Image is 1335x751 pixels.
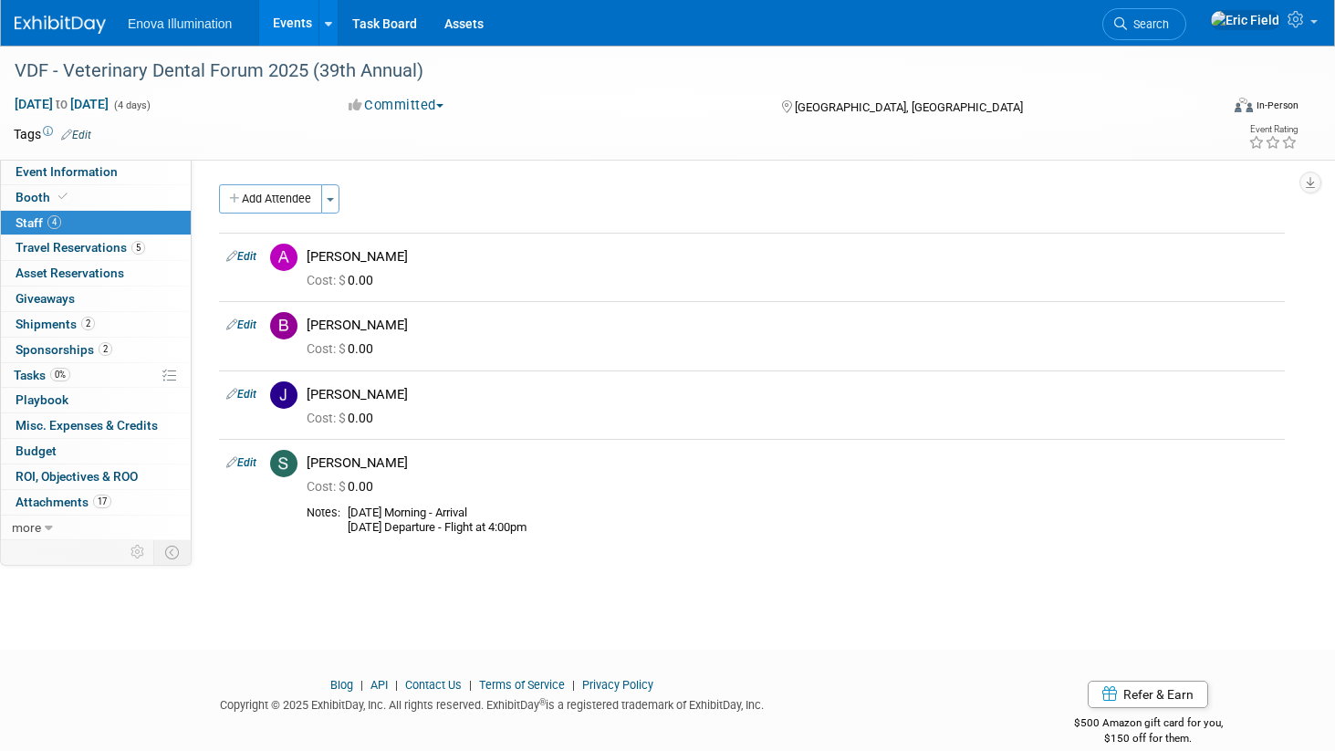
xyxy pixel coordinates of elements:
a: Refer & Earn [1088,681,1208,708]
a: Blog [330,678,353,692]
div: $500 Amazon gift card for you, [998,704,1299,746]
a: Budget [1,439,191,464]
span: Cost: $ [307,273,348,287]
a: Edit [226,456,256,469]
a: Misc. Expenses & Credits [1,413,191,438]
span: 2 [81,317,95,330]
img: A.jpg [270,244,297,271]
span: Tasks [14,368,70,382]
span: | [464,678,476,692]
span: ROI, Objectives & ROO [16,469,138,484]
a: ROI, Objectives & ROO [1,464,191,489]
i: Booth reservation complete [58,192,68,202]
a: Sponsorships2 [1,338,191,362]
span: 17 [93,495,111,508]
span: to [53,97,70,111]
a: Contact Us [405,678,462,692]
img: Eric Field [1210,10,1280,30]
span: 0.00 [307,341,381,356]
button: Committed [342,96,451,115]
a: Staff4 [1,211,191,235]
span: | [356,678,368,692]
a: Tasks0% [1,363,191,388]
a: Event Information [1,160,191,184]
a: Shipments2 [1,312,191,337]
div: [PERSON_NAME] [307,248,1278,266]
span: | [391,678,402,692]
span: Giveaways [16,291,75,306]
a: Travel Reservations5 [1,235,191,260]
span: Asset Reservations [16,266,124,280]
span: Budget [16,443,57,458]
div: Event Format [1107,95,1298,122]
div: Event Rating [1248,125,1298,134]
span: Playbook [16,392,68,407]
a: Asset Reservations [1,261,191,286]
span: Booth [16,190,71,204]
a: Edit [226,318,256,331]
img: Format-Inperson.png [1235,98,1253,112]
button: Add Attendee [219,184,322,214]
a: API [370,678,388,692]
div: [PERSON_NAME] [307,317,1278,334]
span: 5 [131,241,145,255]
div: Notes: [307,506,340,520]
a: Privacy Policy [582,678,653,692]
sup: ® [539,697,546,707]
span: 0% [50,368,70,381]
a: Giveaways [1,287,191,311]
span: Shipments [16,317,95,331]
span: | [568,678,579,692]
td: Tags [14,125,91,143]
a: Booth [1,185,191,210]
span: Cost: $ [307,479,348,494]
a: Edit [226,250,256,263]
span: (4 days) [112,99,151,111]
span: Enova Illumination [128,16,232,31]
span: 0.00 [307,273,381,287]
span: [GEOGRAPHIC_DATA], [GEOGRAPHIC_DATA] [795,100,1023,114]
span: Search [1127,17,1169,31]
div: VDF - Veterinary Dental Forum 2025 (39th Annual) [8,55,1189,88]
a: Edit [226,388,256,401]
span: Event Information [16,164,118,179]
span: 0.00 [307,411,381,425]
div: [PERSON_NAME] [307,454,1278,472]
span: [DATE] [DATE] [14,96,110,112]
img: ExhibitDay [15,16,106,34]
span: 4 [47,215,61,229]
span: Travel Reservations [16,240,145,255]
div: [DATE] Morning - Arrival [DATE] Departure - Flight at 4:00pm [348,506,1278,536]
div: Copyright © 2025 ExhibitDay, Inc. All rights reserved. ExhibitDay is a registered trademark of Ex... [14,693,971,714]
span: Cost: $ [307,341,348,356]
span: Attachments [16,495,111,509]
a: Playbook [1,388,191,412]
span: 0.00 [307,479,381,494]
span: more [12,520,41,535]
span: Cost: $ [307,411,348,425]
div: [PERSON_NAME] [307,386,1278,403]
a: more [1,516,191,540]
div: $150 off for them. [998,731,1299,746]
img: S.jpg [270,450,297,477]
span: Sponsorships [16,342,112,357]
a: Search [1102,8,1186,40]
span: Staff [16,215,61,230]
span: 2 [99,342,112,356]
img: B.jpg [270,312,297,339]
td: Toggle Event Tabs [154,540,192,564]
a: Attachments17 [1,490,191,515]
span: Misc. Expenses & Credits [16,418,158,433]
div: In-Person [1256,99,1298,112]
a: Terms of Service [479,678,565,692]
a: Edit [61,129,91,141]
td: Personalize Event Tab Strip [122,540,154,564]
img: J.jpg [270,381,297,409]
